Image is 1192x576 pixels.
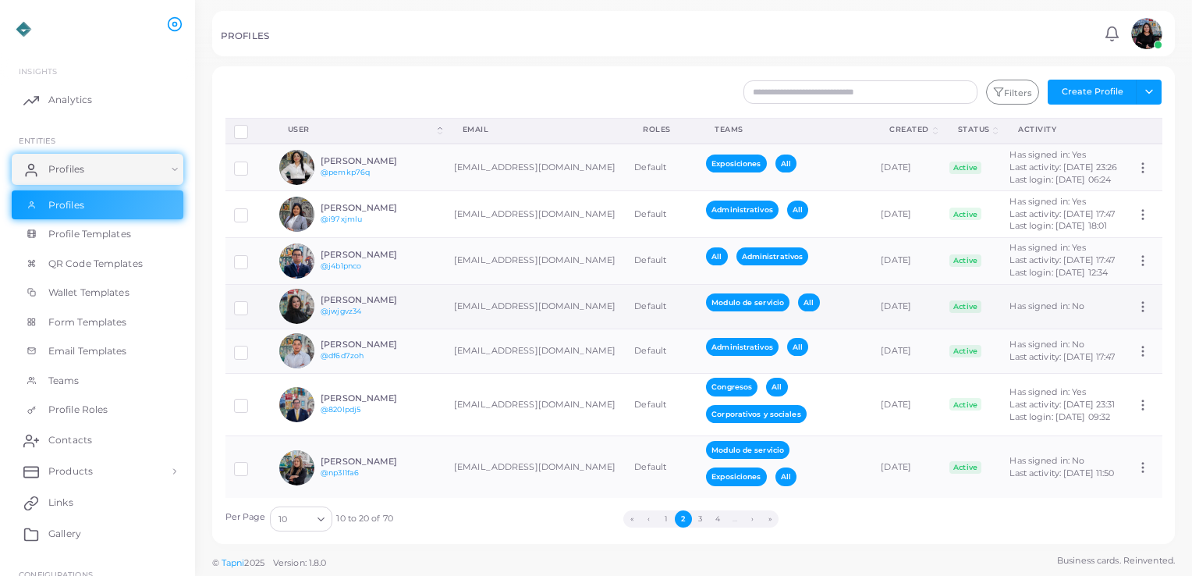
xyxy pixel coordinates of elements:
[706,201,779,219] span: Administrativos
[445,237,626,284] td: [EMAIL_ADDRESS][DOMAIN_NAME]
[706,405,807,423] span: Corporativos y sociales
[321,457,435,467] h6: [PERSON_NAME]
[14,15,101,44] img: logo
[675,510,692,528] button: Go to page 2
[273,557,327,568] span: Version: 1.8.0
[278,511,287,528] span: 10
[949,208,982,220] span: Active
[12,425,183,456] a: Contacts
[48,433,92,447] span: Contacts
[626,436,697,500] td: Default
[715,124,855,135] div: Teams
[1009,220,1107,231] span: Last login: [DATE] 18:01
[321,468,359,477] a: @np3l1fa6
[949,254,982,267] span: Active
[692,510,709,528] button: Go to page 3
[1009,351,1115,362] span: Last activity: [DATE] 17:47
[445,191,626,238] td: [EMAIL_ADDRESS][DOMAIN_NAME]
[706,468,766,485] span: Exposiciones
[1009,174,1111,185] span: Last login: [DATE] 06:24
[761,510,779,528] button: Go to last page
[623,510,640,528] button: Go to first page
[1009,455,1084,466] span: Has signed in: No
[744,510,761,528] button: Go to next page
[321,261,361,270] a: @j4b1pnco
[279,197,314,232] img: avatar
[321,295,435,305] h6: [PERSON_NAME]
[787,201,808,219] span: All
[289,510,311,528] input: Search for option
[1018,124,1110,135] div: activity
[626,237,697,284] td: Default
[626,191,697,238] td: Default
[986,80,1039,105] button: Filters
[1009,339,1084,350] span: Has signed in: No
[288,124,435,135] div: User
[12,366,183,396] a: Teams
[1009,300,1084,311] span: Has signed in: No
[1009,399,1115,410] span: Last activity: [DATE] 23:31
[48,93,92,107] span: Analytics
[48,496,73,510] span: Links
[1009,254,1115,265] span: Last activity: [DATE] 17:47
[12,456,183,487] a: Products
[12,219,183,249] a: Profile Templates
[19,136,55,145] span: ENTITIES
[640,510,658,528] button: Go to previous page
[225,511,266,524] label: Per Page
[12,154,183,185] a: Profiles
[48,315,127,329] span: Form Templates
[48,527,81,541] span: Gallery
[12,190,183,220] a: Profiles
[706,338,779,356] span: Administrativos
[1009,468,1114,478] span: Last activity: [DATE] 11:50
[48,286,129,300] span: Wallet Templates
[1127,118,1162,144] th: Action
[19,66,57,76] span: INSIGHTS
[1009,242,1086,253] span: Has signed in: Yes
[12,336,183,366] a: Email Templates
[706,247,727,265] span: All
[393,510,1008,528] ul: Pagination
[949,461,982,474] span: Active
[321,168,370,176] a: @pemkp76q
[48,162,84,176] span: Profiles
[736,247,809,265] span: Administrativos
[270,507,332,532] div: Search for option
[12,518,183,549] a: Gallery
[48,227,131,241] span: Profile Templates
[321,307,361,315] a: @jwjgvz34
[775,468,796,485] span: All
[626,144,697,190] td: Default
[48,344,127,358] span: Email Templates
[336,513,393,525] span: 10 to 20 of 70
[706,441,789,459] span: Modulo de servicio
[222,557,245,568] a: Tapni
[958,124,991,135] div: Status
[1048,80,1137,105] button: Create Profile
[949,398,982,411] span: Active
[1009,196,1086,207] span: Has signed in: Yes
[1009,386,1086,397] span: Has signed in: Yes
[872,373,940,436] td: [DATE]
[872,329,940,373] td: [DATE]
[321,405,360,414] a: @820lpdj5
[48,374,80,388] span: Teams
[949,345,982,357] span: Active
[321,393,435,404] h6: [PERSON_NAME]
[1131,18,1162,49] img: avatar
[706,293,789,311] span: Modulo de servicio
[626,373,697,436] td: Default
[949,300,982,313] span: Active
[706,378,757,396] span: Congresos
[48,403,108,417] span: Profile Roles
[1009,411,1110,422] span: Last login: [DATE] 09:32
[279,450,314,485] img: avatar
[626,329,697,373] td: Default
[872,191,940,238] td: [DATE]
[321,340,435,350] h6: [PERSON_NAME]
[775,155,796,172] span: All
[212,556,326,570] span: ©
[321,215,362,223] a: @i97xjmlu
